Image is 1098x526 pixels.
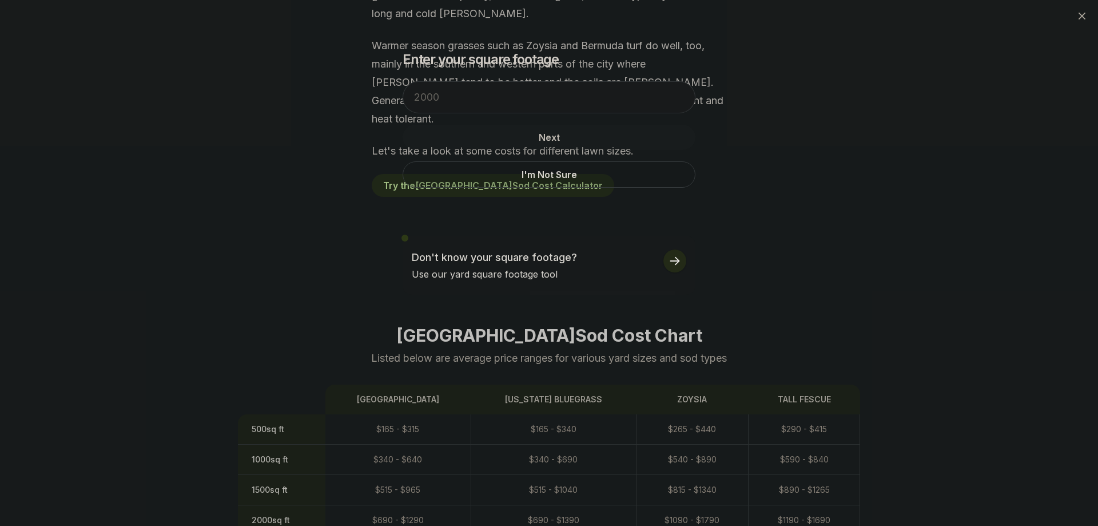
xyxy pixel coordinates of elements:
[403,236,695,295] button: Don't know your square footage?Use our yard square footage tool
[412,267,558,281] div: Use our yard square footage tool
[403,125,695,150] button: Next
[412,250,577,265] p: Don't know your square footage?
[403,161,695,188] button: I'm Not Sure
[403,50,695,69] h2: Enter your square footage
[403,81,695,113] input: 2000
